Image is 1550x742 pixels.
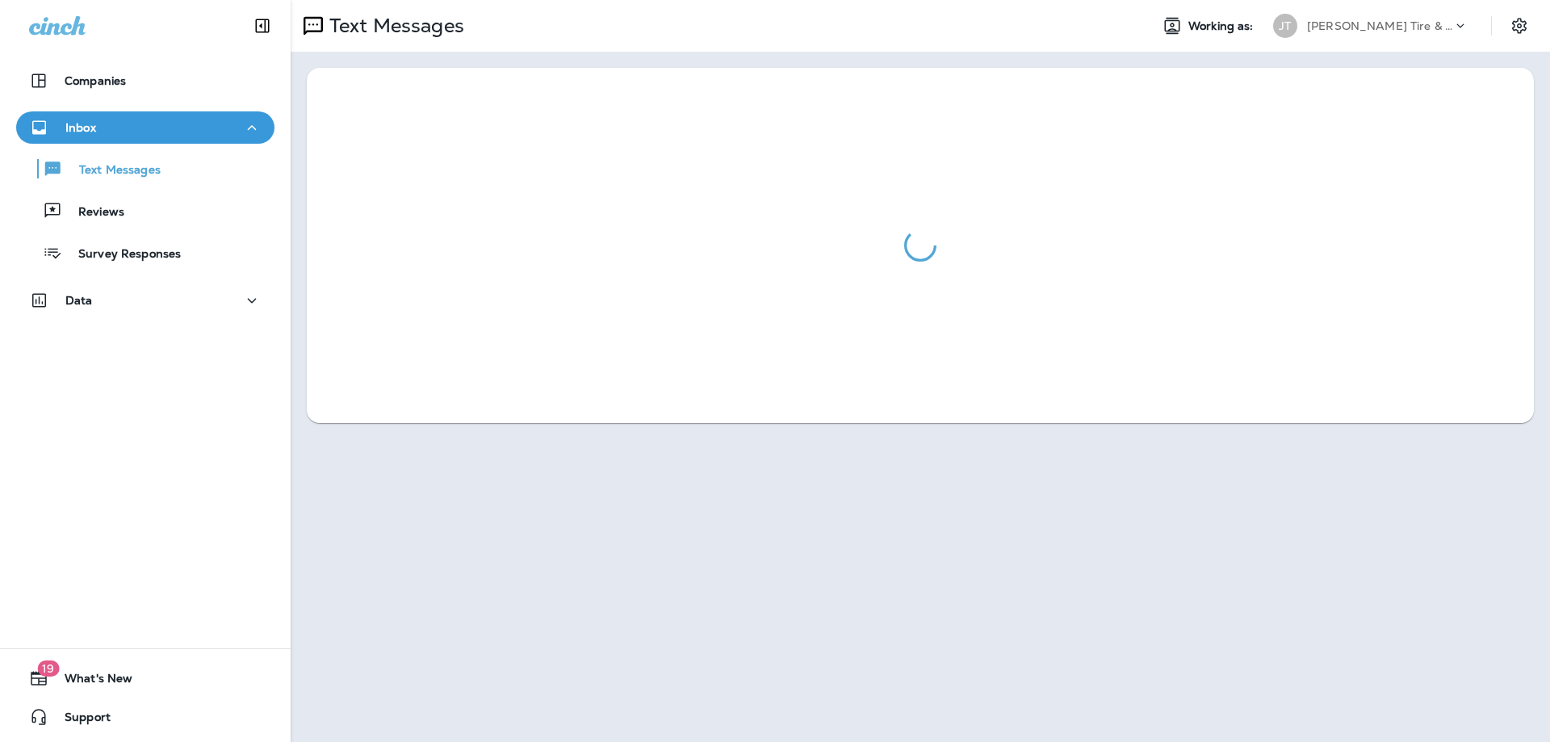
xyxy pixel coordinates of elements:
[48,672,132,691] span: What's New
[16,152,274,186] button: Text Messages
[65,294,93,307] p: Data
[16,662,274,694] button: 19What's New
[65,74,126,87] p: Companies
[1188,19,1257,33] span: Working as:
[48,711,111,730] span: Support
[16,284,274,317] button: Data
[323,14,464,38] p: Text Messages
[1307,19,1452,32] p: [PERSON_NAME] Tire & Auto
[37,660,59,677] span: 19
[62,247,181,262] p: Survey Responses
[16,236,274,270] button: Survey Responses
[16,65,274,97] button: Companies
[1505,11,1534,40] button: Settings
[1273,14,1297,38] div: JT
[16,194,274,228] button: Reviews
[62,205,124,220] p: Reviews
[63,163,161,178] p: Text Messages
[240,10,285,42] button: Collapse Sidebar
[65,121,96,134] p: Inbox
[16,701,274,733] button: Support
[16,111,274,144] button: Inbox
